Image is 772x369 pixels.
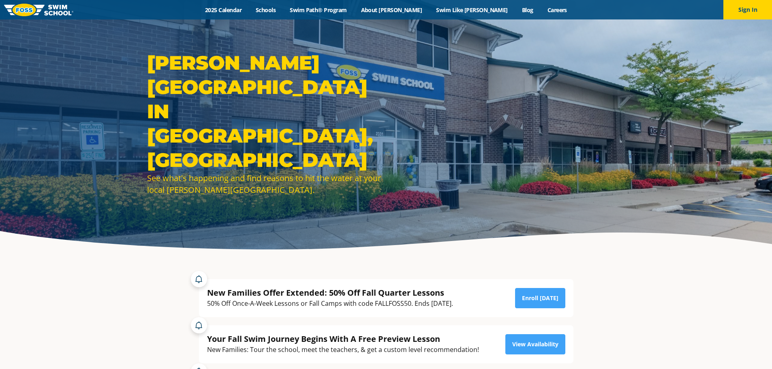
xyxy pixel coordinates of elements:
[147,172,382,196] div: See what's happening and find reasons to hit the water at your local [PERSON_NAME][GEOGRAPHIC_DATA].
[249,6,283,14] a: Schools
[4,4,73,16] img: FOSS Swim School Logo
[429,6,515,14] a: Swim Like [PERSON_NAME]
[198,6,249,14] a: 2025 Calendar
[354,6,429,14] a: About [PERSON_NAME]
[147,51,382,172] h1: [PERSON_NAME][GEOGRAPHIC_DATA] in [GEOGRAPHIC_DATA], [GEOGRAPHIC_DATA]
[515,288,565,308] a: Enroll [DATE]
[540,6,574,14] a: Careers
[515,6,540,14] a: Blog
[505,334,565,354] a: View Availability
[207,287,453,298] div: New Families Offer Extended: 50% Off Fall Quarter Lessons
[207,298,453,309] div: 50% Off Once-A-Week Lessons or Fall Camps with code FALLFOSS50. Ends [DATE].
[207,344,479,355] div: New Families: Tour the school, meet the teachers, & get a custom level recommendation!
[283,6,354,14] a: Swim Path® Program
[207,333,479,344] div: Your Fall Swim Journey Begins With A Free Preview Lesson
